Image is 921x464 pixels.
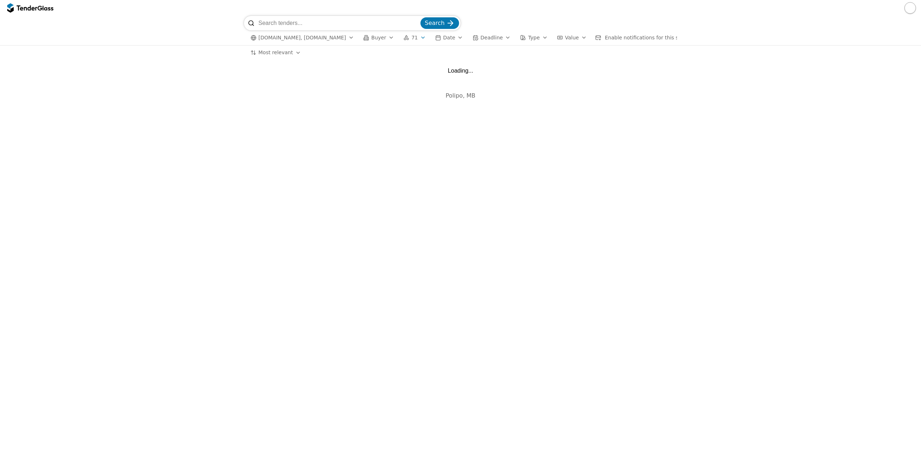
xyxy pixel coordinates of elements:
[565,35,579,40] span: Value
[248,33,357,42] button: [DOMAIN_NAME], [DOMAIN_NAME]
[470,33,514,42] button: Deadline
[258,35,346,41] span: [DOMAIN_NAME], [DOMAIN_NAME]
[411,35,418,41] span: 71
[258,16,419,30] input: Search tenders...
[605,35,693,40] span: Enable notifications for this search
[425,20,445,26] span: Search
[448,67,473,74] div: Loading...
[480,35,503,40] span: Deadline
[554,33,590,42] button: Value
[361,33,397,42] button: Buyer
[593,33,695,42] button: Enable notifications for this search
[432,33,466,42] button: Date
[517,33,550,42] button: Type
[446,92,476,99] span: Polipo, MB
[401,33,429,42] button: 71
[443,35,455,40] span: Date
[528,35,540,40] span: Type
[420,17,459,29] button: Search
[371,35,386,40] span: Buyer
